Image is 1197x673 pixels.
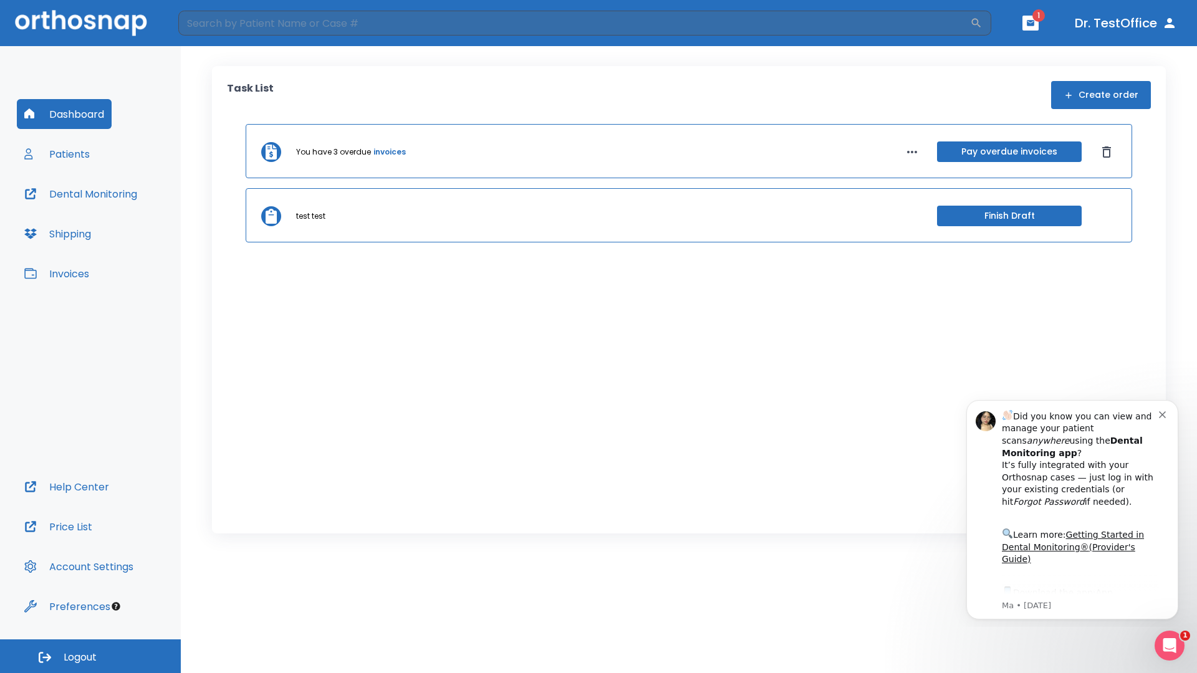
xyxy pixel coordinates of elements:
[17,179,145,209] button: Dental Monitoring
[54,211,211,222] p: Message from Ma, sent 5w ago
[227,81,274,109] p: Task List
[948,389,1197,627] iframe: Intercom notifications message
[64,651,97,664] span: Logout
[54,196,211,259] div: Download the app: | ​ Let us know if you need help getting started!
[17,512,100,542] button: Price List
[17,99,112,129] button: Dashboard
[937,141,1082,162] button: Pay overdue invoices
[296,146,371,158] p: You have 3 overdue
[1070,12,1182,34] button: Dr. TestOffice
[15,10,147,36] img: Orthosnap
[17,472,117,502] button: Help Center
[17,259,97,289] button: Invoices
[373,146,406,158] a: invoices
[1180,631,1190,641] span: 1
[17,591,118,621] button: Preferences
[17,551,141,581] button: Account Settings
[54,199,165,221] a: App Store
[1032,9,1045,22] span: 1
[17,139,97,169] button: Patients
[178,11,970,36] input: Search by Patient Name or Case #
[1155,631,1185,661] iframe: Intercom live chat
[211,19,221,29] button: Dismiss notification
[1097,142,1117,162] button: Dismiss
[17,219,99,249] button: Shipping
[937,206,1082,226] button: Finish Draft
[296,211,325,222] p: test test
[1051,81,1151,109] button: Create order
[110,601,122,612] div: Tooltip anchor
